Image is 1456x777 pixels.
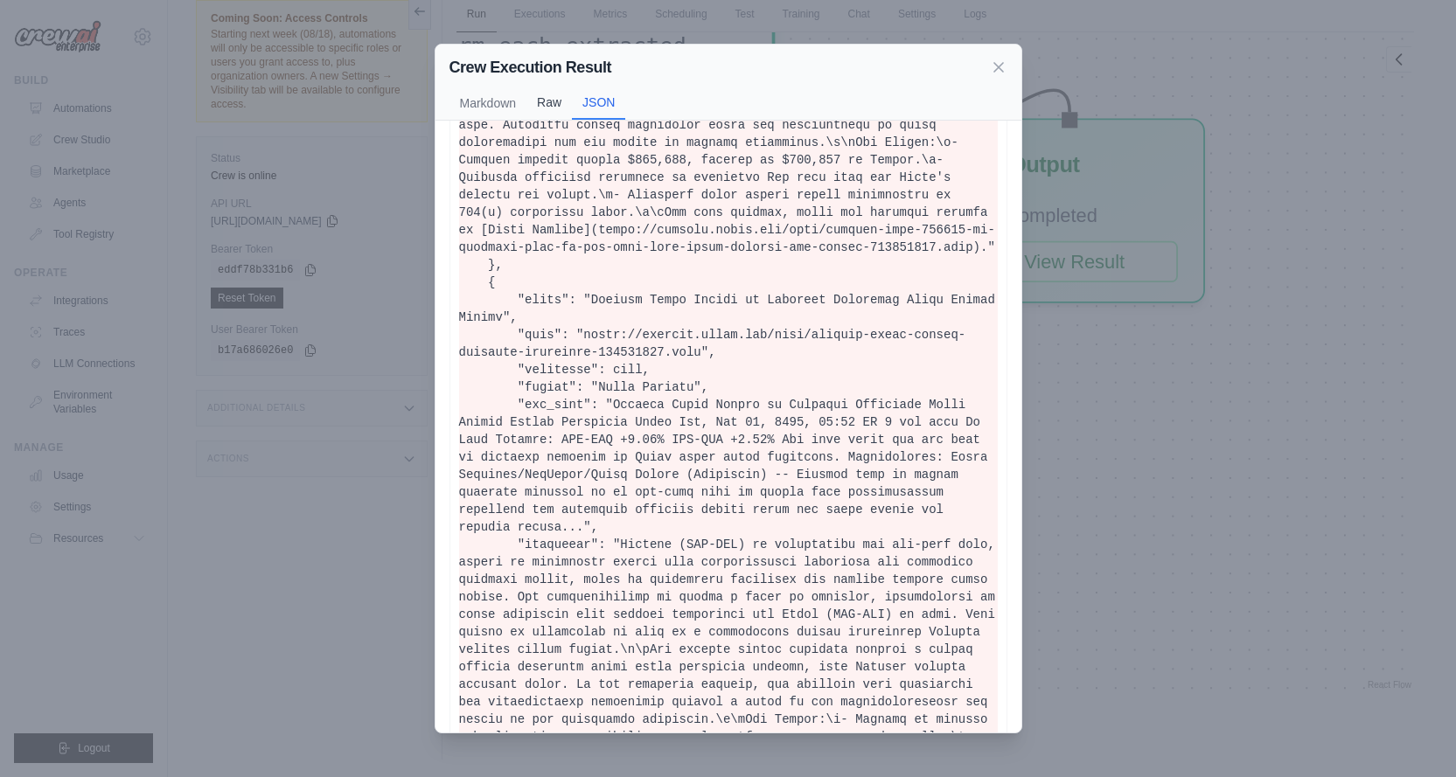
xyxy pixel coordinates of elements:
button: Raw [526,86,572,119]
button: Markdown [449,87,527,120]
iframe: Chat Widget [1369,693,1456,777]
h2: Crew Execution Result [449,55,612,80]
button: JSON [572,87,625,120]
